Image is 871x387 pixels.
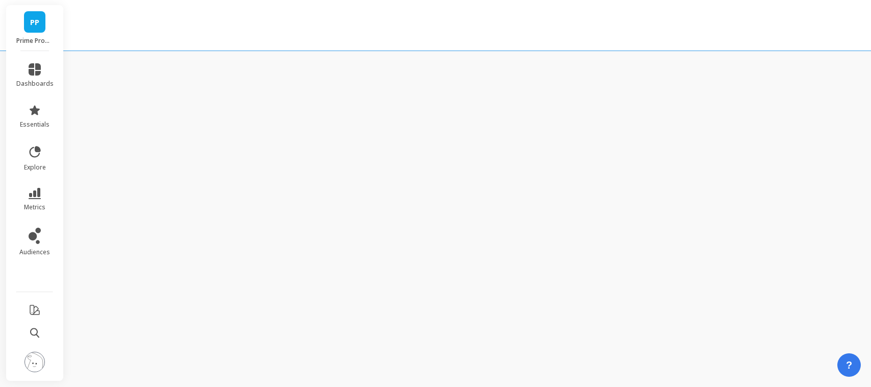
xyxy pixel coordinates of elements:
[19,248,50,256] span: audiences
[837,353,861,377] button: ?
[846,358,852,372] span: ?
[24,163,46,172] span: explore
[20,120,49,129] span: essentials
[24,352,45,372] img: profile picture
[30,16,39,28] span: PP
[16,80,54,88] span: dashboards
[16,37,54,45] p: Prime Prometics™
[24,203,45,211] span: metrics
